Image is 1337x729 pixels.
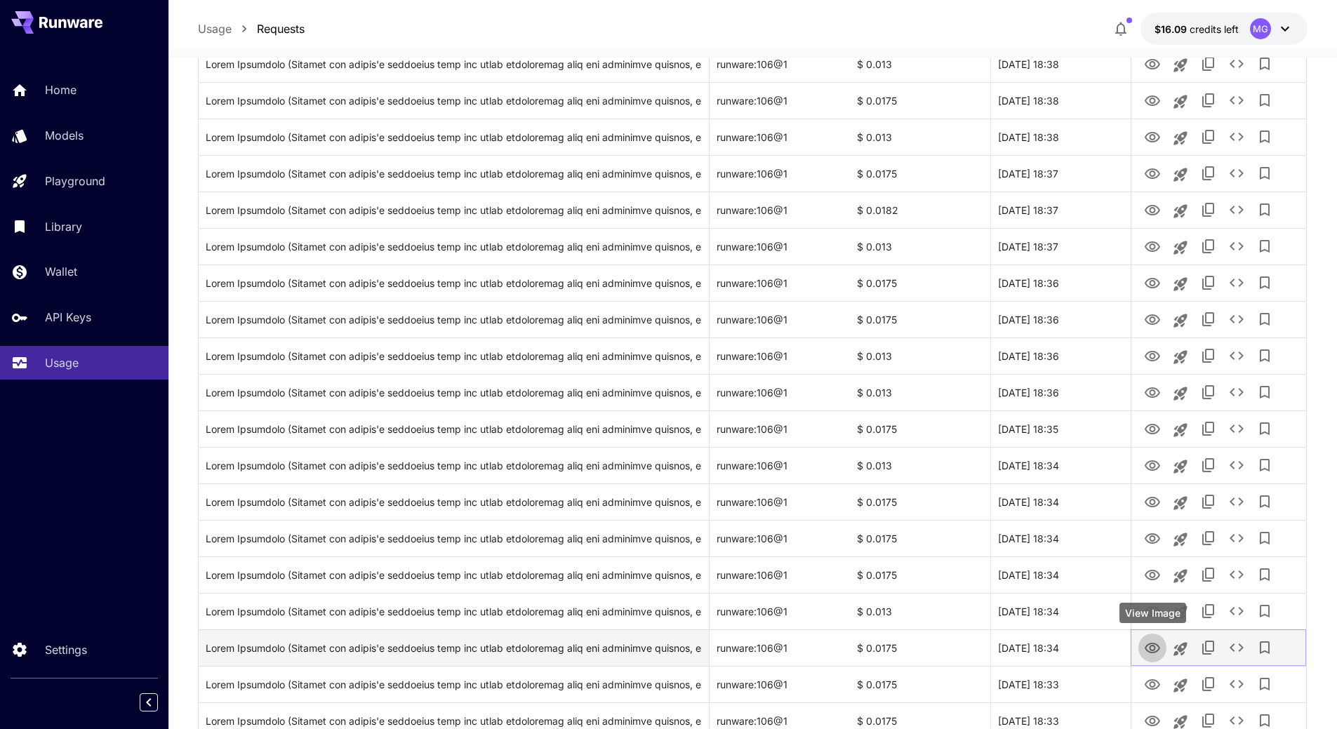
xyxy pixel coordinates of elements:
[990,410,1131,447] div: 29 Aug, 2025 18:35
[850,192,990,228] div: $ 0.0182
[1251,196,1279,224] button: Add to library
[1166,671,1195,700] button: Launch in playground
[850,556,990,593] div: $ 0.0175
[990,119,1131,155] div: 29 Aug, 2025 18:38
[45,354,79,371] p: Usage
[1138,523,1166,552] button: View Image
[1251,634,1279,662] button: Add to library
[1251,50,1279,78] button: Add to library
[990,447,1131,483] div: 29 Aug, 2025 18:34
[1166,88,1195,116] button: Launch in playground
[1223,269,1251,297] button: See details
[990,265,1131,301] div: 29 Aug, 2025 18:36
[1251,269,1279,297] button: Add to library
[1195,597,1223,625] button: Copy TaskUUID
[1195,232,1223,260] button: Copy TaskUUID
[1251,670,1279,698] button: Add to library
[1166,453,1195,481] button: Launch in playground
[850,410,990,447] div: $ 0.0175
[206,192,702,228] div: Click to copy prompt
[1251,597,1279,625] button: Add to library
[710,629,850,666] div: runware:106@1
[206,557,702,593] div: Click to copy prompt
[198,20,305,37] nav: breadcrumb
[198,20,232,37] a: Usage
[1195,524,1223,552] button: Copy TaskUUID
[710,520,850,556] div: runware:106@1
[710,265,850,301] div: runware:106@1
[1223,123,1251,151] button: See details
[1251,488,1279,516] button: Add to library
[206,448,702,483] div: Click to copy prompt
[1166,562,1195,590] button: Launch in playground
[1138,49,1166,78] button: View Image
[1195,86,1223,114] button: Copy TaskUUID
[710,228,850,265] div: runware:106@1
[45,263,77,280] p: Wallet
[1223,50,1251,78] button: See details
[1195,378,1223,406] button: Copy TaskUUID
[990,46,1131,82] div: 29 Aug, 2025 18:38
[850,593,990,629] div: $ 0.013
[206,265,702,301] div: Click to copy prompt
[990,228,1131,265] div: 29 Aug, 2025 18:37
[1166,343,1195,371] button: Launch in playground
[1251,524,1279,552] button: Add to library
[1166,526,1195,554] button: Launch in playground
[1195,634,1223,662] button: Copy TaskUUID
[710,483,850,520] div: runware:106@1
[710,301,850,337] div: runware:106@1
[1138,414,1166,443] button: View Image
[710,119,850,155] div: runware:106@1
[990,337,1131,374] div: 29 Aug, 2025 18:36
[1223,597,1251,625] button: See details
[1195,196,1223,224] button: Copy TaskUUID
[710,374,850,410] div: runware:106@1
[1195,123,1223,151] button: Copy TaskUUID
[1195,159,1223,187] button: Copy TaskUUID
[45,81,77,98] p: Home
[990,374,1131,410] div: 29 Aug, 2025 18:36
[990,520,1131,556] div: 29 Aug, 2025 18:34
[1251,305,1279,333] button: Add to library
[206,229,702,265] div: Click to copy prompt
[1195,50,1223,78] button: Copy TaskUUID
[1223,378,1251,406] button: See details
[710,593,850,629] div: runware:106@1
[1138,86,1166,114] button: View Image
[1138,560,1166,589] button: View Image
[1250,18,1271,39] div: MG
[206,484,702,520] div: Click to copy prompt
[206,630,702,666] div: Click to copy prompt
[990,301,1131,337] div: 29 Aug, 2025 18:36
[1166,380,1195,408] button: Launch in playground
[1155,22,1239,36] div: $16.0916
[206,375,702,410] div: Click to copy prompt
[850,666,990,702] div: $ 0.0175
[1166,416,1195,444] button: Launch in playground
[1119,603,1186,623] div: View Image
[850,228,990,265] div: $ 0.013
[1138,450,1166,479] button: View Image
[850,520,990,556] div: $ 0.0175
[1223,305,1251,333] button: See details
[1195,670,1223,698] button: Copy TaskUUID
[257,20,305,37] a: Requests
[1195,305,1223,333] button: Copy TaskUUID
[1138,268,1166,297] button: View Image
[1251,232,1279,260] button: Add to library
[45,218,82,235] p: Library
[850,119,990,155] div: $ 0.013
[206,302,702,337] div: Click to copy prompt
[850,301,990,337] div: $ 0.0175
[850,337,990,374] div: $ 0.013
[990,82,1131,119] div: 29 Aug, 2025 18:38
[1251,159,1279,187] button: Add to library
[1223,634,1251,662] button: See details
[710,192,850,228] div: runware:106@1
[990,192,1131,228] div: 29 Aug, 2025 18:37
[1223,159,1251,187] button: See details
[1195,415,1223,443] button: Copy TaskUUID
